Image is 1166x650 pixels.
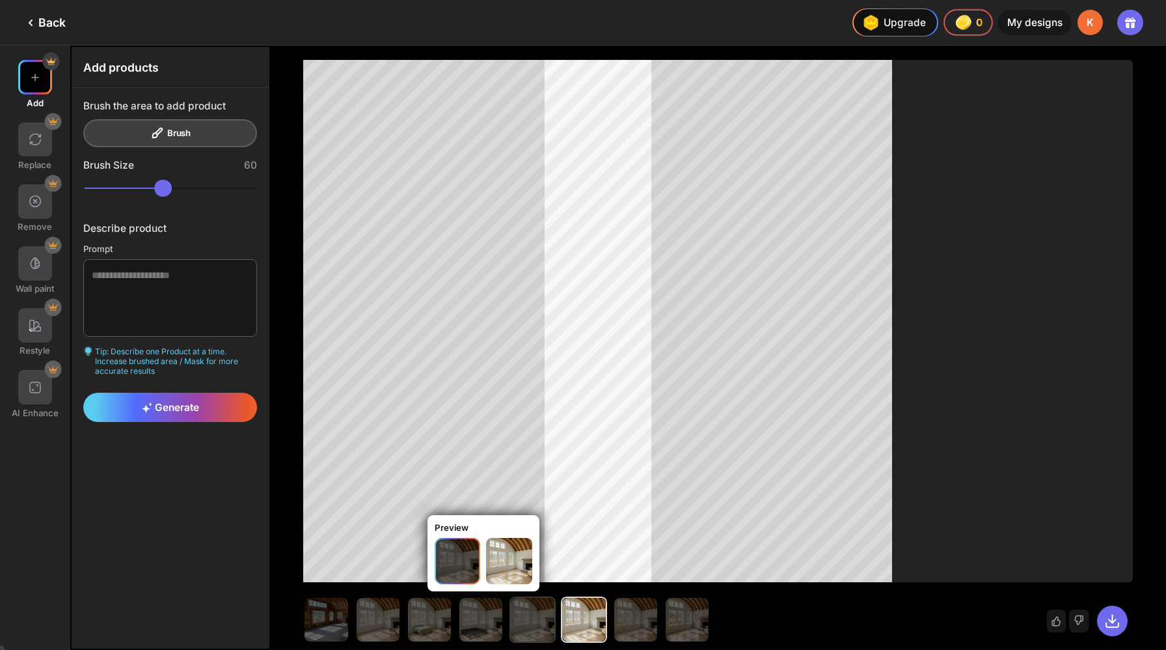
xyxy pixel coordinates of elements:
div: K [1078,10,1104,36]
div: Describe product [83,222,257,234]
div: 60 [244,159,257,171]
img: textarea-hint-icon.svg [83,346,93,356]
div: Restyle [20,345,50,356]
div: Tip: Describe one Product at a time. Increase brushed area / Mask for more accurate results [83,346,257,376]
div: AI Enhance [12,408,59,418]
div: Add products [72,48,269,88]
span: 0 [976,17,984,29]
div: Brush Size [83,159,134,171]
img: 90de0219-3869-4025-8015-859fea12a941.jpg [436,539,479,582]
span: Generate [142,401,199,414]
div: Brush the area to add product [83,100,226,112]
div: Back [23,15,66,31]
div: Add [27,98,44,108]
img: upgrade-nav-btn-icon.gif [859,11,882,34]
div: Upgrade [859,11,925,34]
div: Preview [435,522,468,533]
div: Prompt [83,244,257,254]
div: Replace [18,160,51,170]
div: Remove [18,221,52,232]
img: 3563754.8822461795.webp [486,538,532,584]
div: Wall paint [16,283,54,294]
div: My designs [997,10,1071,36]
